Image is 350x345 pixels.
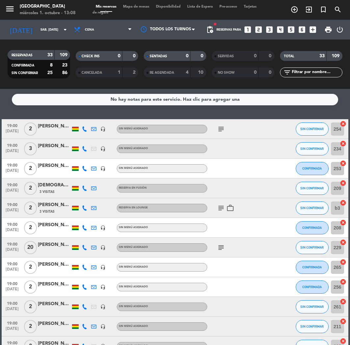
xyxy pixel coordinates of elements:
strong: 33 [47,53,53,57]
span: fiber_manual_record [213,22,217,26]
span: CANCELADA [82,71,102,74]
button: SIN CONFIRMAR [296,320,329,333]
button: SIN CONFIRMAR [296,182,329,195]
strong: 33 [319,54,325,58]
span: 2 [24,300,37,313]
button: CONFIRMADA [296,261,329,274]
i: [DATE] [5,23,37,36]
span: 2 [24,280,37,294]
span: [DATE] [4,149,20,156]
span: [DATE] [4,169,20,176]
i: cancel [340,318,346,325]
strong: 0 [254,54,257,58]
span: pending_actions [206,26,214,34]
div: [PERSON_NAME] [38,142,71,150]
div: LOG OUT [335,20,345,40]
strong: 23 [62,63,69,67]
span: 19:00 [4,121,20,129]
span: CONFIRMADA [12,64,34,67]
span: 2 [24,182,37,195]
span: Sin menú asignado [119,246,148,249]
span: SIN CONFIRMAR [300,305,324,308]
strong: 0 [269,54,273,58]
span: Pre-acceso [216,5,240,9]
i: headset_mic [100,245,106,250]
button: SIN CONFIRMAR [296,142,329,155]
span: [DATE] [4,129,20,137]
i: looks_4 [276,25,285,34]
span: [DATE] [4,248,20,255]
i: filter_list [283,68,291,76]
strong: 25 [47,70,53,75]
button: CONFIRMADA [296,221,329,234]
i: turned_in_not [319,6,327,13]
div: [PERSON_NAME] [38,201,71,209]
span: Mapa de mesas [120,5,153,9]
i: subject [217,204,225,212]
span: 3 [24,142,37,155]
strong: 4 [186,70,188,75]
span: CONFIRMADA [302,265,322,269]
i: headset_mic [100,166,106,171]
strong: 10 [198,70,205,75]
i: cancel [340,298,346,305]
i: cancel [340,259,346,265]
span: Mis reservas [92,5,120,9]
i: headset_mic [100,304,106,309]
span: SIN CONFIRMAR [300,127,324,131]
input: Filtrar por nombre... [291,69,342,76]
i: cancel [340,239,346,246]
span: SIN CONFIRMAR [300,325,324,328]
span: 19:00 [4,299,20,307]
div: [PERSON_NAME] [38,280,71,288]
button: SIN CONFIRMAR [296,241,329,254]
span: [DATE] [4,228,20,235]
span: Sin menú asignado [119,266,148,268]
strong: 109 [332,54,341,58]
span: [DATE] [4,307,20,314]
span: 19:00 [4,161,20,169]
i: menu [5,4,15,14]
button: menu [5,4,15,16]
span: [DATE] [4,327,20,334]
span: 2 [24,261,37,274]
i: headset_mic [100,225,106,230]
span: 20 [24,241,37,254]
span: 3 Visitas [39,189,55,195]
button: SIN CONFIRMAR [296,201,329,215]
span: [DATE] [4,188,20,196]
span: CONFIRMADA [302,285,322,289]
i: headset_mic [100,324,106,329]
button: SIN CONFIRMAR [296,300,329,313]
span: 19:00 [4,319,20,327]
i: looks_3 [265,25,274,34]
span: 19:00 [4,240,20,248]
span: Cena [85,28,94,32]
i: cancel [340,199,346,206]
span: Reserva en Fusión [119,187,147,189]
span: 2 [24,162,37,175]
span: 2 [24,201,37,215]
span: print [324,26,332,34]
div: [PERSON_NAME] [38,221,71,229]
span: SIN CONFIRMAR [300,186,324,190]
div: [PERSON_NAME] [38,261,71,268]
i: looks_6 [298,25,306,34]
i: looks_5 [287,25,295,34]
span: SIN CONFIRMAR [300,206,324,210]
i: headset_mic [100,265,106,270]
span: 19:00 [4,220,20,228]
div: [PERSON_NAME] [38,122,71,130]
strong: 0 [133,54,137,58]
strong: 0 [201,54,205,58]
span: RE AGENDADA [150,71,174,74]
span: 19:00 [4,141,20,149]
span: 3 Visitas [39,209,55,214]
span: 19:00 [4,279,20,287]
strong: 0 [186,54,188,58]
span: CONFIRMADA [302,167,322,170]
strong: 0 [269,70,273,75]
i: headset_mic [100,284,106,290]
i: cancel [340,279,346,285]
i: cancel [340,219,346,226]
